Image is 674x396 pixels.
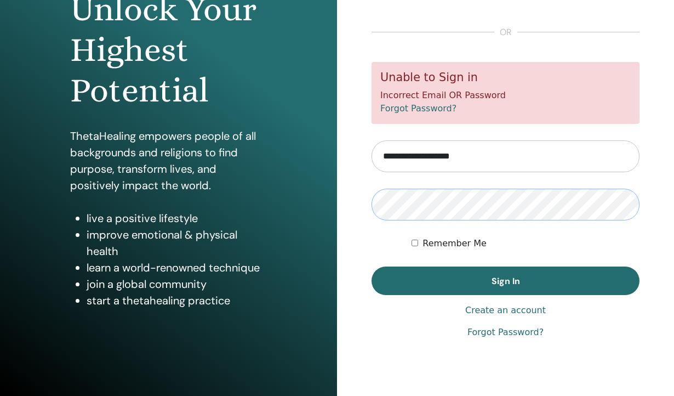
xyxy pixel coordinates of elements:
[87,292,267,309] li: start a thetahealing practice
[87,227,267,259] li: improve emotional & physical health
[412,237,639,250] div: Keep me authenticated indefinitely or until I manually logout
[467,326,544,339] a: Forgot Password?
[87,259,267,276] li: learn a world-renowned technique
[422,237,487,250] label: Remember Me
[494,26,517,39] span: or
[87,276,267,292] li: join a global community
[492,275,520,287] span: Sign In
[465,304,546,317] a: Create an account
[70,128,267,194] p: ThetaHealing empowers people of all backgrounds and religions to find purpose, transform lives, a...
[380,71,631,84] h5: Unable to Sign in
[87,210,267,227] li: live a positive lifestyle
[372,62,639,124] div: Incorrect Email OR Password
[372,267,639,295] button: Sign In
[380,103,456,114] a: Forgot Password?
